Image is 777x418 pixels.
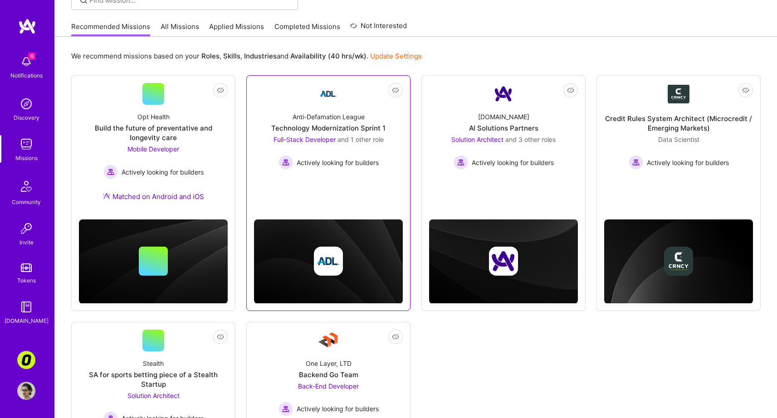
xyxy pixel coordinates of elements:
[297,404,379,413] span: Actively looking for builders
[478,112,529,122] div: [DOMAIN_NAME]
[451,136,503,143] span: Solution Architect
[318,83,339,105] img: Company Logo
[493,83,514,105] img: Company Logo
[17,135,35,153] img: teamwork
[664,247,693,276] img: Company logo
[306,359,352,368] div: One Layer, LTD
[290,52,367,60] b: Availability (40 hrs/wk)
[15,382,38,400] a: User Avatar
[742,87,749,94] i: icon EyeClosed
[79,219,228,303] img: cover
[604,83,753,190] a: Company LogoCredit Rules System Architect (Microcredit / Emerging Markets)Data Scientist Actively...
[668,85,689,103] img: Company Logo
[370,52,422,60] a: Update Settings
[314,247,343,276] img: Company logo
[17,219,35,238] img: Invite
[103,192,110,199] img: Ateam Purple Icon
[604,114,753,133] div: Credit Rules System Architect (Microcredit / Emerging Markets)
[254,83,403,190] a: Company LogoAnti-Defamation LeagueTechnology Modernization Sprint 1Full-Stack Developer and 1 oth...
[5,316,49,326] div: [DOMAIN_NAME]
[299,370,358,379] div: Backend Go Team
[17,298,35,316] img: guide book
[279,155,293,170] img: Actively looking for builders
[122,167,204,177] span: Actively looking for builders
[647,158,729,167] span: Actively looking for builders
[79,370,228,389] div: SA for sports betting piece of a Stealth Startup
[103,165,118,179] img: Actively looking for builders
[293,112,365,122] div: Anti-Defamation League
[217,87,224,94] i: icon EyeClosed
[274,22,340,37] a: Completed Missions
[161,22,199,37] a: All Missions
[223,52,240,60] b: Skills
[143,359,164,368] div: Stealth
[298,382,359,390] span: Back-End Developer
[254,219,403,303] img: cover
[392,333,399,340] i: icon EyeClosed
[21,263,32,272] img: tokens
[472,158,554,167] span: Actively looking for builders
[127,145,179,153] span: Mobile Developer
[392,87,399,94] i: icon EyeClosed
[15,153,38,163] div: Missions
[15,175,37,197] img: Community
[489,247,518,276] img: Company logo
[454,155,468,170] img: Actively looking for builders
[469,123,538,133] div: AI Solutions Partners
[15,351,38,369] a: Corner3: Building an AI User Researcher
[137,112,170,122] div: Opt Health
[297,158,379,167] span: Actively looking for builders
[71,51,422,61] p: We recommend missions based on your , , and .
[17,382,35,400] img: User Avatar
[505,136,556,143] span: and 3 other roles
[17,276,36,285] div: Tokens
[17,351,35,369] img: Corner3: Building an AI User Researcher
[279,402,293,416] img: Actively looking for builders
[79,123,228,142] div: Build the future of preventative and longevity care
[12,197,41,207] div: Community
[429,83,578,190] a: Company Logo[DOMAIN_NAME]AI Solutions PartnersSolution Architect and 3 other rolesActively lookin...
[10,71,43,80] div: Notifications
[127,392,180,399] span: Solution Architect
[604,219,753,304] img: cover
[28,53,35,60] span: 6
[209,22,264,37] a: Applied Missions
[201,52,220,60] b: Roles
[337,136,384,143] span: and 1 other role
[217,333,224,340] i: icon EyeClosed
[274,136,336,143] span: Full-Stack Developer
[350,20,407,37] a: Not Interested
[629,155,643,170] img: Actively looking for builders
[103,192,204,201] div: Matched on Android and iOS
[71,22,150,37] a: Recommended Missions
[318,330,339,351] img: Company Logo
[244,52,277,60] b: Industries
[17,53,35,71] img: bell
[18,18,36,34] img: logo
[79,83,228,212] a: Opt HealthBuild the future of preventative and longevity careMobile Developer Actively looking fo...
[658,136,699,143] span: Data Scientist
[271,123,386,133] div: Technology Modernization Sprint 1
[20,238,34,247] div: Invite
[567,87,574,94] i: icon EyeClosed
[14,113,39,122] div: Discovery
[17,95,35,113] img: discovery
[429,219,578,303] img: cover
